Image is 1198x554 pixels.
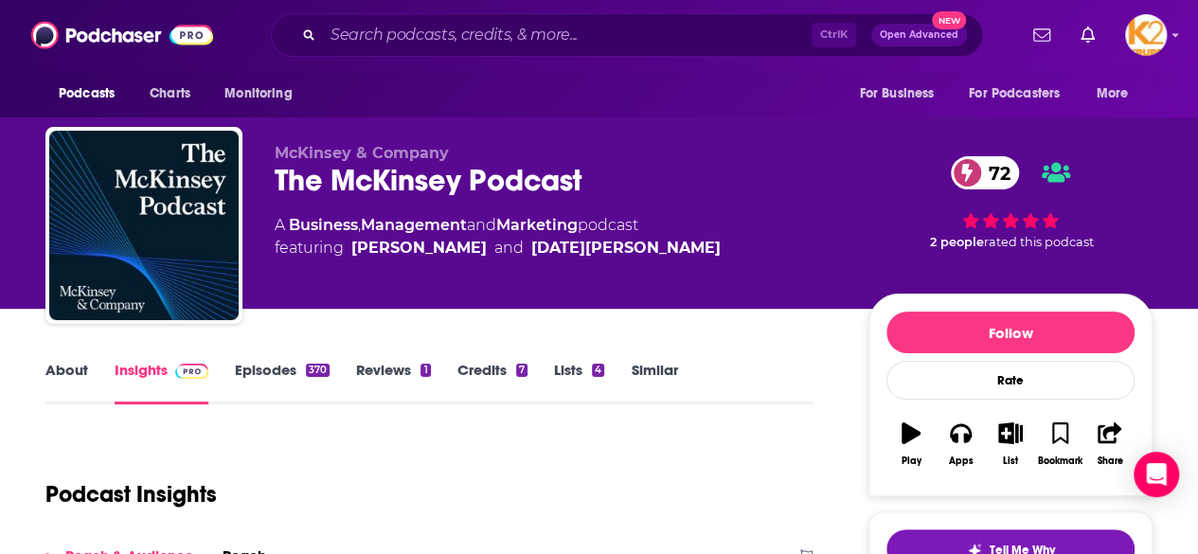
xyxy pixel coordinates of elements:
a: Similar [631,361,677,404]
div: Apps [949,456,974,467]
span: McKinsey & Company [275,144,449,162]
img: User Profile [1125,14,1167,56]
div: Open Intercom Messenger [1134,452,1179,497]
a: Reviews1 [356,361,430,404]
span: Charts [150,80,190,107]
a: Roberta Fusaro [351,237,487,259]
div: Play [902,456,921,467]
a: Business [289,216,358,234]
div: 72 2 peoplerated this podcast [868,144,1153,261]
span: For Podcasters [969,80,1060,107]
span: New [932,11,966,29]
span: Ctrl K [812,23,856,47]
a: Lucia Rahilly [531,237,721,259]
a: InsightsPodchaser Pro [115,361,208,404]
span: More [1097,80,1129,107]
div: 1 [420,364,430,377]
button: Apps [936,410,985,478]
span: For Business [859,80,934,107]
button: Share [1085,410,1135,478]
span: rated this podcast [984,235,1094,249]
a: About [45,361,88,404]
img: Podchaser Pro [175,364,208,379]
div: 370 [306,364,330,377]
span: and [494,237,524,259]
button: open menu [846,76,957,112]
img: Podchaser - Follow, Share and Rate Podcasts [31,17,213,53]
button: open menu [211,76,316,112]
div: 4 [592,364,604,377]
div: Rate [886,361,1135,400]
a: Marketing [496,216,578,234]
span: and [467,216,496,234]
span: Podcasts [59,80,115,107]
img: The McKinsey Podcast [49,131,239,320]
a: Episodes370 [235,361,330,404]
button: Open AdvancedNew [871,24,967,46]
button: List [986,410,1035,478]
span: Open Advanced [880,30,958,40]
div: A podcast [275,214,721,259]
button: open menu [957,76,1087,112]
span: , [358,216,361,234]
h1: Podcast Insights [45,480,217,509]
span: 2 people [930,235,984,249]
span: featuring [275,237,721,259]
input: Search podcasts, credits, & more... [323,20,812,50]
button: Play [886,410,936,478]
div: Bookmark [1038,456,1082,467]
button: open menu [45,76,139,112]
div: Share [1097,456,1122,467]
button: open menu [1083,76,1153,112]
span: 72 [970,156,1020,189]
button: Bookmark [1035,410,1084,478]
a: Show notifications dropdown [1026,19,1058,51]
button: Follow [886,312,1135,353]
a: Charts [137,76,202,112]
div: 7 [516,364,527,377]
div: Search podcasts, credits, & more... [271,13,983,57]
button: Show profile menu [1125,14,1167,56]
div: List [1003,456,1018,467]
a: 72 [951,156,1020,189]
a: Lists4 [554,361,604,404]
a: Show notifications dropdown [1073,19,1102,51]
a: Credits7 [457,361,527,404]
span: Monitoring [224,80,292,107]
span: Logged in as K2Krupp [1125,14,1167,56]
a: Management [361,216,467,234]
